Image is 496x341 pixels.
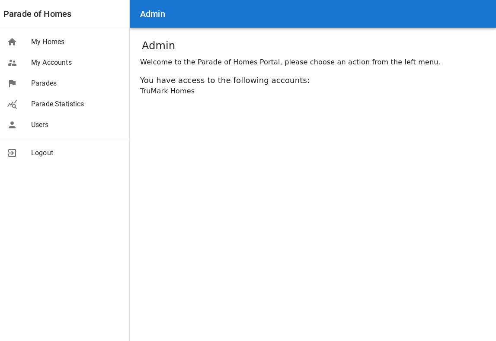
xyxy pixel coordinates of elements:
[31,99,122,109] span: Parade Statistics
[31,37,122,47] span: My Homes
[140,86,486,96] div: TruMark Homes
[140,7,165,21] h6: Admin
[3,7,71,21] a: Parade of Homes
[140,74,486,86] div: You have access to the following accounts:
[142,38,175,54] h1: Admin
[31,57,122,68] span: My Accounts
[31,78,122,89] span: Parades
[31,120,122,130] span: Users
[31,148,122,158] span: Logout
